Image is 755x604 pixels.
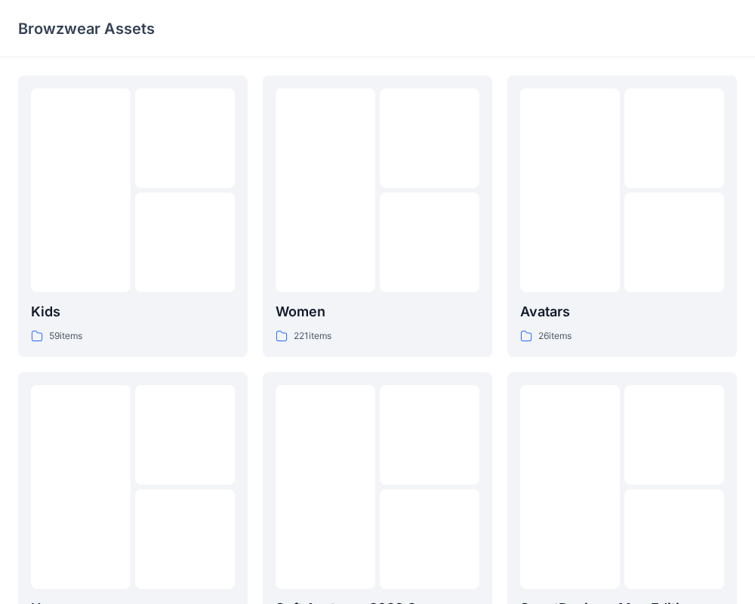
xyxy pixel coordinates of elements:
p: Kids [31,301,235,322]
p: Women [276,301,479,322]
a: Kids59items [18,75,248,357]
a: Women221items [263,75,492,357]
p: 26 items [538,328,572,344]
p: Avatars [520,301,724,322]
p: 221 items [294,328,331,344]
p: 59 items [49,328,82,344]
p: Browzwear Assets [18,18,155,39]
a: Avatars26items [507,75,737,357]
